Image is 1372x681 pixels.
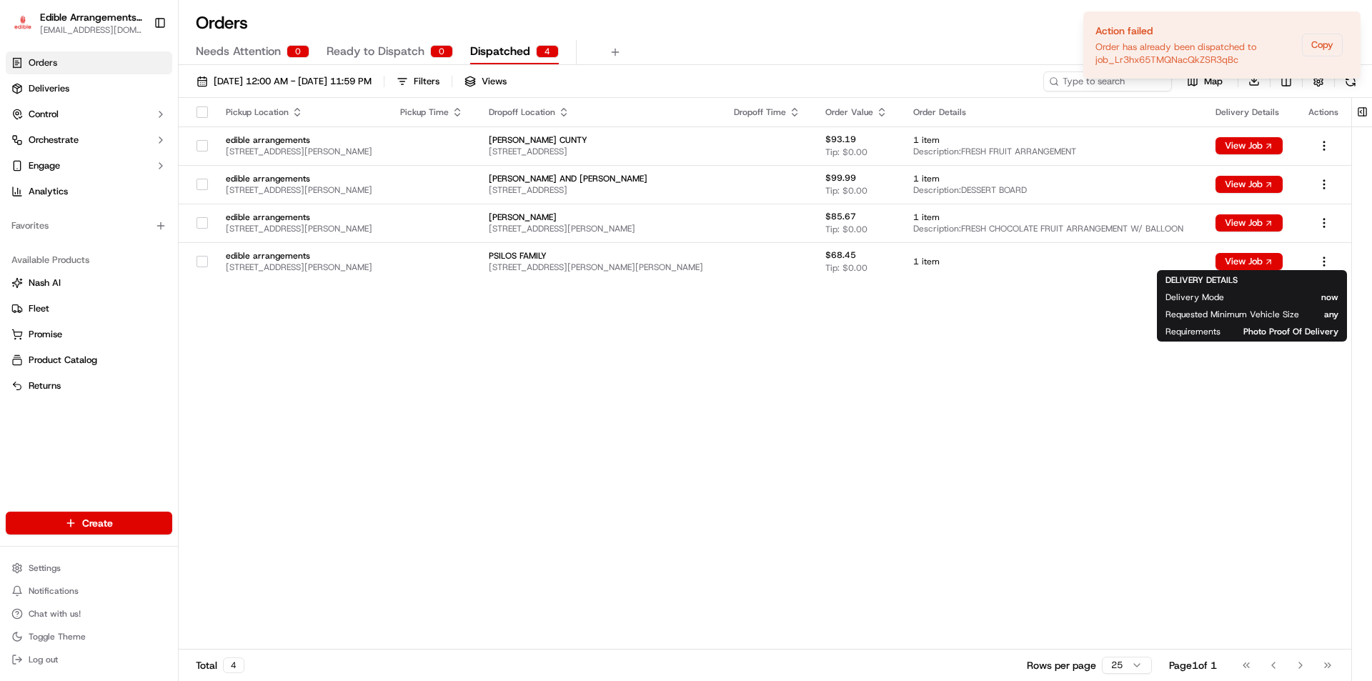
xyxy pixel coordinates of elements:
[11,379,166,392] a: Returns
[6,214,172,237] div: Favorites
[29,108,59,121] span: Control
[825,262,868,274] span: Tip: $0.00
[226,212,377,223] span: edible arrangements
[29,608,81,620] span: Chat with us!
[825,185,868,197] span: Tip: $0.00
[6,154,172,177] button: Engage
[40,10,142,24] button: Edible Arrangements - [GEOGRAPHIC_DATA][PERSON_NAME], [GEOGRAPHIC_DATA]
[29,185,68,198] span: Analytics
[913,223,1193,234] span: Description: FRESH CHOCOLATE FRUIT ARRANGEMENT W/ BALLOON
[734,106,803,118] div: Dropoff Time
[1216,176,1283,193] button: View Job
[11,302,166,315] a: Fleet
[1169,658,1217,672] div: Page 1 of 1
[913,184,1193,196] span: Description: DESSERT BOARD
[489,212,710,223] span: [PERSON_NAME]
[414,75,439,88] div: Filters
[6,604,172,624] button: Chat with us!
[1302,34,1343,56] button: Copy
[29,379,61,392] span: Returns
[196,43,281,60] span: Needs Attention
[489,223,710,234] span: [STREET_ADDRESS][PERSON_NAME]
[6,627,172,647] button: Toggle Theme
[825,249,856,261] span: $68.45
[6,558,172,578] button: Settings
[913,146,1193,157] span: Description: FRESH FRUIT ARRANGEMENT
[1216,214,1283,232] button: View Job
[1216,256,1283,267] a: View Job
[196,11,248,34] h1: Orders
[29,82,69,95] span: Deliveries
[226,262,377,273] span: [STREET_ADDRESS][PERSON_NAME]
[390,71,446,91] button: Filters
[6,272,172,294] button: Nash AI
[6,103,172,126] button: Control
[11,354,166,367] a: Product Catalog
[1165,274,1238,286] span: DELIVERY DETAILS
[825,172,856,184] span: $99.99
[825,146,868,158] span: Tip: $0.00
[825,134,856,145] span: $93.19
[29,631,86,642] span: Toggle Theme
[6,650,172,670] button: Log out
[470,43,530,60] span: Dispatched
[6,6,148,40] button: Edible Arrangements - Fort Walton Beach, FLEdible Arrangements - [GEOGRAPHIC_DATA][PERSON_NAME], ...
[1216,137,1283,154] button: View Job
[223,657,244,673] div: 4
[11,13,34,34] img: Edible Arrangements - Fort Walton Beach, FL
[1165,309,1299,320] span: Requested Minimum Vehicle Size
[489,134,710,146] span: [PERSON_NAME] CUNTY
[29,328,62,341] span: Promise
[1308,106,1340,118] div: Actions
[29,56,57,69] span: Orders
[1216,217,1283,229] a: View Job
[1095,41,1296,66] div: Order has already been dispatched to job_Lr3hx65TMQNacQkZSR3qBc
[1165,326,1221,337] span: Requirements
[226,106,377,118] div: Pickup Location
[6,349,172,372] button: Product Catalog
[489,146,710,157] span: [STREET_ADDRESS]
[913,212,1193,223] span: 1 item
[29,134,79,146] span: Orchestrate
[214,75,372,88] span: [DATE] 12:00 AM - [DATE] 11:59 PM
[489,250,710,262] span: PSILOS FAMILY
[82,516,113,530] span: Create
[482,75,507,88] span: Views
[11,277,166,289] a: Nash AI
[536,45,559,58] div: 4
[6,297,172,320] button: Fleet
[913,256,1193,267] span: 1 item
[190,71,378,91] button: [DATE] 12:00 AM - [DATE] 11:59 PM
[29,562,61,574] span: Settings
[1322,309,1338,320] span: any
[226,146,377,157] span: [STREET_ADDRESS][PERSON_NAME]
[1243,326,1338,337] span: Photo Proof Of Delivery
[1216,140,1283,151] a: View Job
[11,328,166,341] a: Promise
[1165,292,1224,303] span: Delivery Mode
[913,106,1193,118] div: Order Details
[226,173,377,184] span: edible arrangements
[226,184,377,196] span: [STREET_ADDRESS][PERSON_NAME]
[489,173,710,184] span: [PERSON_NAME] AND [PERSON_NAME]
[825,224,868,235] span: Tip: $0.00
[913,134,1193,146] span: 1 item
[825,106,890,118] div: Order Value
[40,24,142,36] button: [EMAIL_ADDRESS][DOMAIN_NAME]
[6,129,172,151] button: Orchestrate
[6,374,172,397] button: Returns
[6,249,172,272] div: Available Products
[6,77,172,100] a: Deliveries
[29,654,58,665] span: Log out
[29,585,79,597] span: Notifications
[489,184,710,196] span: [STREET_ADDRESS]
[226,250,377,262] span: edible arrangements
[913,173,1193,184] span: 1 item
[6,323,172,346] button: Promise
[6,581,172,601] button: Notifications
[1095,24,1296,38] div: Action failed
[825,211,856,222] span: $85.67
[287,45,309,58] div: 0
[1216,179,1283,190] a: View Job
